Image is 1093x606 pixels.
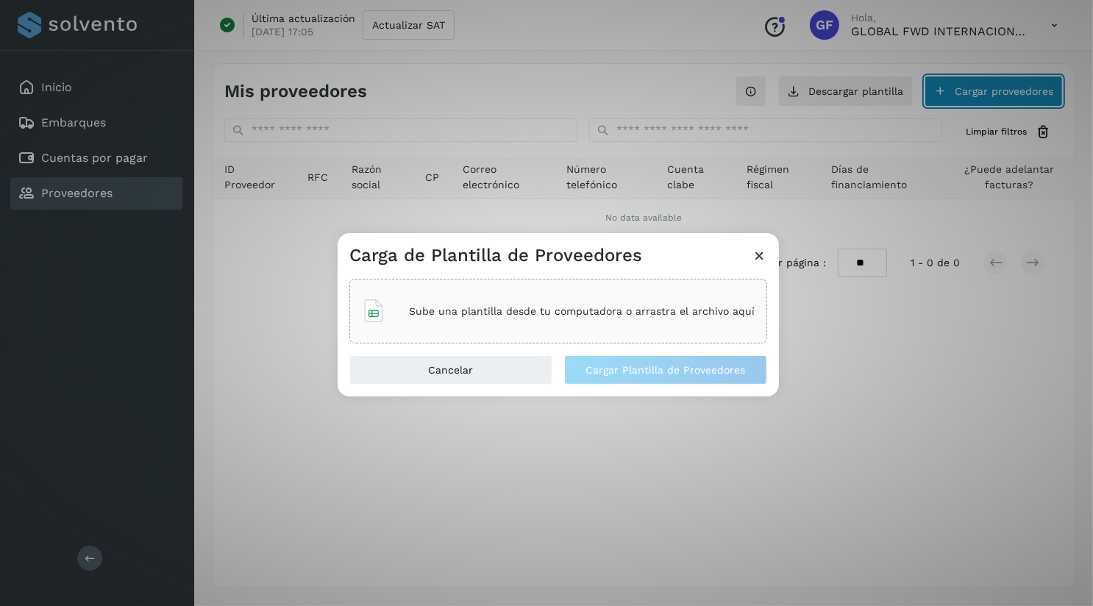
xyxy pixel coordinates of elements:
[349,355,552,385] button: Cancelar
[409,305,755,318] p: Sube una plantilla desde tu computadora o arrastra el archivo aquí
[586,365,746,375] span: Cargar Plantilla de Proveedores
[429,365,474,375] span: Cancelar
[564,355,767,385] button: Cargar Plantilla de Proveedores
[349,245,642,266] h3: Carga de Plantilla de Proveedores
